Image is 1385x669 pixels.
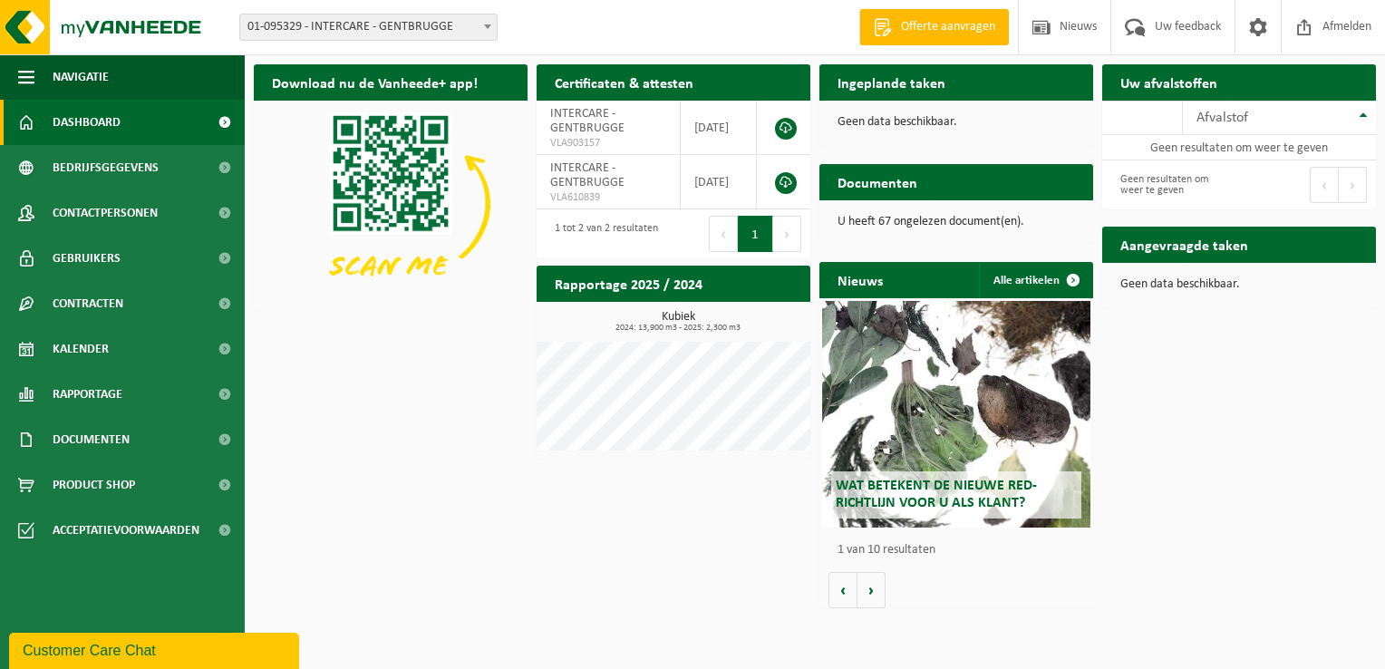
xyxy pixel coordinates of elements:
[1102,135,1376,160] td: Geen resultaten om weer te geven
[819,262,901,297] h2: Nieuws
[675,301,809,337] a: Bekijk rapportage
[550,161,625,189] span: INTERCARE - GENTBRUGGE
[709,216,738,252] button: Previous
[550,136,666,150] span: VLA903157
[1102,227,1266,262] h2: Aangevraagde taken
[681,101,757,155] td: [DATE]
[738,216,773,252] button: 1
[9,629,303,669] iframe: chat widget
[1102,64,1235,100] h2: Uw afvalstoffen
[240,15,497,40] span: 01-095329 - INTERCARE - GENTBRUGGE
[53,462,135,508] span: Product Shop
[254,64,496,100] h2: Download nu de Vanheede+ app!
[1120,278,1358,291] p: Geen data beschikbaar.
[819,64,964,100] h2: Ingeplande taken
[681,155,757,209] td: [DATE]
[819,164,935,199] h2: Documenten
[53,145,159,190] span: Bedrijfsgegevens
[773,216,801,252] button: Next
[838,544,1084,557] p: 1 van 10 resultaten
[53,100,121,145] span: Dashboard
[53,326,109,372] span: Kalender
[979,262,1091,298] a: Alle artikelen
[550,190,666,205] span: VLA610839
[838,216,1075,228] p: U heeft 67 ongelezen document(en).
[836,479,1037,510] span: Wat betekent de nieuwe RED-richtlijn voor u als klant?
[1310,167,1339,203] button: Previous
[53,417,130,462] span: Documenten
[822,301,1090,528] a: Wat betekent de nieuwe RED-richtlijn voor u als klant?
[53,54,109,100] span: Navigatie
[53,508,199,553] span: Acceptatievoorwaarden
[53,236,121,281] span: Gebruikers
[838,116,1075,129] p: Geen data beschikbaar.
[1196,111,1248,125] span: Afvalstof
[53,281,123,326] span: Contracten
[537,266,721,301] h2: Rapportage 2025 / 2024
[53,190,158,236] span: Contactpersonen
[53,372,122,417] span: Rapportage
[1339,167,1367,203] button: Next
[239,14,498,41] span: 01-095329 - INTERCARE - GENTBRUGGE
[859,9,1009,45] a: Offerte aanvragen
[550,107,625,135] span: INTERCARE - GENTBRUGGE
[857,572,886,608] button: Volgende
[546,311,810,333] h3: Kubiek
[546,214,658,254] div: 1 tot 2 van 2 resultaten
[546,324,810,333] span: 2024: 13,900 m3 - 2025: 2,300 m3
[537,64,712,100] h2: Certificaten & attesten
[896,18,1000,36] span: Offerte aanvragen
[1111,165,1230,205] div: Geen resultaten om weer te geven
[828,572,857,608] button: Vorige
[254,101,528,306] img: Download de VHEPlus App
